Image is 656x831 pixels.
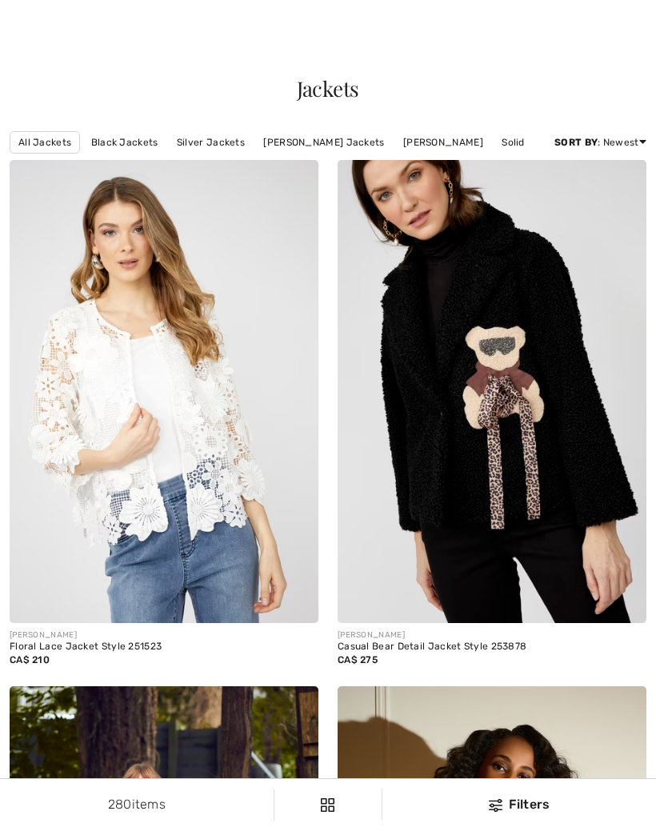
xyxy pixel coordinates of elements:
img: Floral Lace Jacket Style 251523. Off White [10,160,318,623]
img: Casual Bear Detail Jacket Style 253878. Black/cheetah [338,160,646,623]
a: Pattern [535,132,588,153]
strong: Sort By [554,137,598,148]
a: [PERSON_NAME] Jackets [255,132,392,153]
img: Filters [489,799,502,812]
span: Jackets [297,74,359,102]
a: All Jackets [10,131,80,154]
a: Black Jackets [83,132,166,153]
div: : Newest [554,135,646,150]
span: 280 [108,797,132,812]
span: CA$ 210 [10,654,50,665]
div: [PERSON_NAME] [10,629,318,641]
img: Filters [321,798,334,812]
div: [PERSON_NAME] [338,629,646,641]
a: Solid [494,132,533,153]
div: Filters [392,795,646,814]
a: [PERSON_NAME] [395,132,491,153]
span: CA$ 275 [338,654,378,665]
a: Silver Jackets [169,132,253,153]
div: Floral Lace Jacket Style 251523 [10,641,318,653]
div: Casual Bear Detail Jacket Style 253878 [338,641,646,653]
